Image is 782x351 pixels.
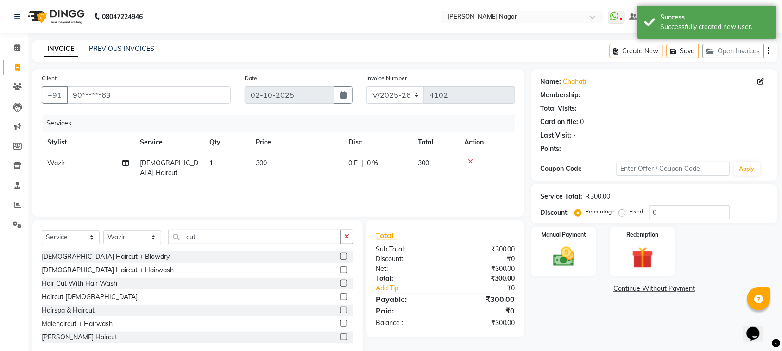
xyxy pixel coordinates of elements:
[541,192,583,201] div: Service Total:
[42,279,117,288] div: Hair Cut With Hair Wash
[42,306,95,315] div: Hairspa & Haircut
[256,159,267,167] span: 300
[610,44,663,58] button: Create New
[563,77,586,87] a: Chahati
[376,231,397,240] span: Total
[630,207,643,216] label: Fixed
[134,132,204,153] th: Service
[369,294,446,305] div: Payable:
[667,44,699,58] button: Save
[47,159,65,167] span: Wazir
[42,265,174,275] div: [DEMOGRAPHIC_DATA] Haircut + Hairwash
[458,283,522,293] div: ₹0
[627,231,659,239] label: Redemption
[541,90,581,100] div: Membership:
[541,117,579,127] div: Card on file:
[547,244,581,269] img: _cash.svg
[459,132,515,153] th: Action
[348,158,358,168] span: 0 F
[541,104,577,113] div: Total Visits:
[42,74,57,82] label: Client
[703,44,764,58] button: Open Invoices
[445,318,522,328] div: ₹300.00
[343,132,412,153] th: Disc
[369,305,446,316] div: Paid:
[245,74,257,82] label: Date
[369,274,446,283] div: Total:
[361,158,363,168] span: |
[625,244,660,271] img: _gift.svg
[369,318,446,328] div: Balance :
[743,314,773,342] iframe: chat widget
[42,86,68,104] button: +91
[661,22,769,32] div: Successfully created new user.
[250,132,343,153] th: Price
[367,158,378,168] span: 0 %
[661,13,769,22] div: Success
[533,284,776,294] a: Continue Without Payment
[204,132,250,153] th: Qty
[67,86,231,104] input: Search by Name/Mobile/Email/Code
[574,131,576,140] div: -
[89,44,154,53] a: PREVIOUS INVOICES
[412,132,459,153] th: Total
[445,294,522,305] div: ₹300.00
[541,208,569,218] div: Discount:
[369,244,446,254] div: Sub Total:
[42,132,134,153] th: Stylist
[541,164,617,174] div: Coupon Code
[209,159,213,167] span: 1
[445,264,522,274] div: ₹300.00
[445,274,522,283] div: ₹300.00
[42,332,117,342] div: [PERSON_NAME] Haircut
[369,254,446,264] div: Discount:
[445,254,522,264] div: ₹0
[542,231,586,239] label: Manual Payment
[140,159,198,177] span: [DEMOGRAPHIC_DATA] Haircut
[42,252,170,262] div: [DEMOGRAPHIC_DATA] Haircut + Blowdry
[42,319,113,329] div: Malehaircut + Hairwash
[586,192,611,201] div: ₹300.00
[445,244,522,254] div: ₹300.00
[44,41,78,57] a: INVOICE
[617,162,730,176] input: Enter Offer / Coupon Code
[43,115,522,132] div: Services
[168,230,341,244] input: Search or Scan
[541,77,561,87] div: Name:
[586,207,615,216] label: Percentage
[42,292,138,302] div: Haircut [DEMOGRAPHIC_DATA]
[541,144,561,154] div: Points:
[541,131,572,140] div: Last Visit:
[734,162,760,176] button: Apply
[102,4,143,30] b: 08047224946
[369,264,446,274] div: Net:
[369,283,458,293] a: Add Tip
[580,117,584,127] div: 0
[445,305,522,316] div: ₹0
[366,74,407,82] label: Invoice Number
[418,159,429,167] span: 300
[24,4,87,30] img: logo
